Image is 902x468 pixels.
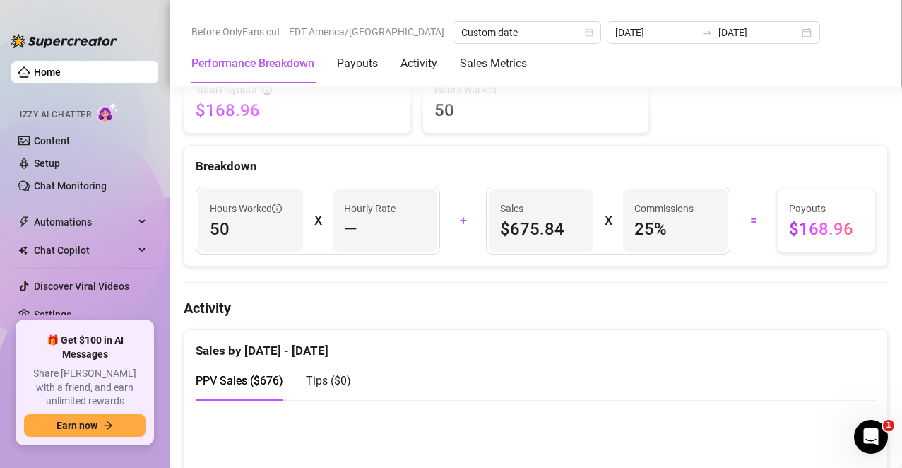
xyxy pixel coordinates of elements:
[11,34,117,48] img: logo-BBDzfeDw.svg
[718,25,799,40] input: End date
[34,281,129,292] a: Discover Viral Videos
[461,22,593,43] span: Custom date
[57,420,97,431] span: Earn now
[24,334,146,361] span: 🎁 Get $100 in AI Messages
[434,99,638,122] span: 50
[400,55,437,72] div: Activity
[18,216,30,228] span: thunderbolt
[184,298,888,318] h4: Activity
[434,82,638,98] span: Hours Worked
[634,201,694,216] article: Commissions
[854,420,888,454] iframe: Intercom live chat
[34,309,71,320] a: Settings
[701,27,713,38] span: swap-right
[210,218,292,240] span: 50
[739,209,768,232] div: =
[191,21,280,42] span: Before OnlyFans cut
[262,85,272,95] span: info-circle
[20,108,91,122] span: Izzy AI Chatter
[196,82,256,98] span: Total Payouts
[306,374,351,387] span: Tips ( $0 )
[196,157,876,176] div: Breakdown
[210,201,282,216] span: Hours Worked
[34,158,60,169] a: Setup
[701,27,713,38] span: to
[500,201,582,216] span: Sales
[103,421,113,431] span: arrow-right
[97,103,119,123] img: AI Chatter
[337,55,378,72] div: Payouts
[196,374,283,387] span: PPV Sales ( $676 )
[344,218,357,240] span: —
[272,204,282,213] span: info-circle
[605,209,612,232] div: X
[449,209,477,232] div: +
[196,99,399,122] span: $168.96
[191,55,314,72] div: Performance Breakdown
[789,218,865,240] span: $168.96
[500,218,582,240] span: $675.84
[34,239,134,262] span: Chat Copilot
[615,25,696,40] input: Start date
[34,66,61,78] a: Home
[34,211,134,233] span: Automations
[24,414,146,437] button: Earn nowarrow-right
[789,201,865,216] span: Payouts
[344,201,396,216] article: Hourly Rate
[460,55,527,72] div: Sales Metrics
[634,218,716,240] span: 25 %
[18,245,28,255] img: Chat Copilot
[34,135,70,146] a: Content
[24,367,146,409] span: Share [PERSON_NAME] with a friend, and earn unlimited rewards
[585,28,593,37] span: calendar
[34,180,107,192] a: Chat Monitoring
[883,420,894,431] span: 1
[196,330,876,361] div: Sales by [DATE] - [DATE]
[314,209,321,232] div: X
[289,21,444,42] span: EDT America/[GEOGRAPHIC_DATA]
